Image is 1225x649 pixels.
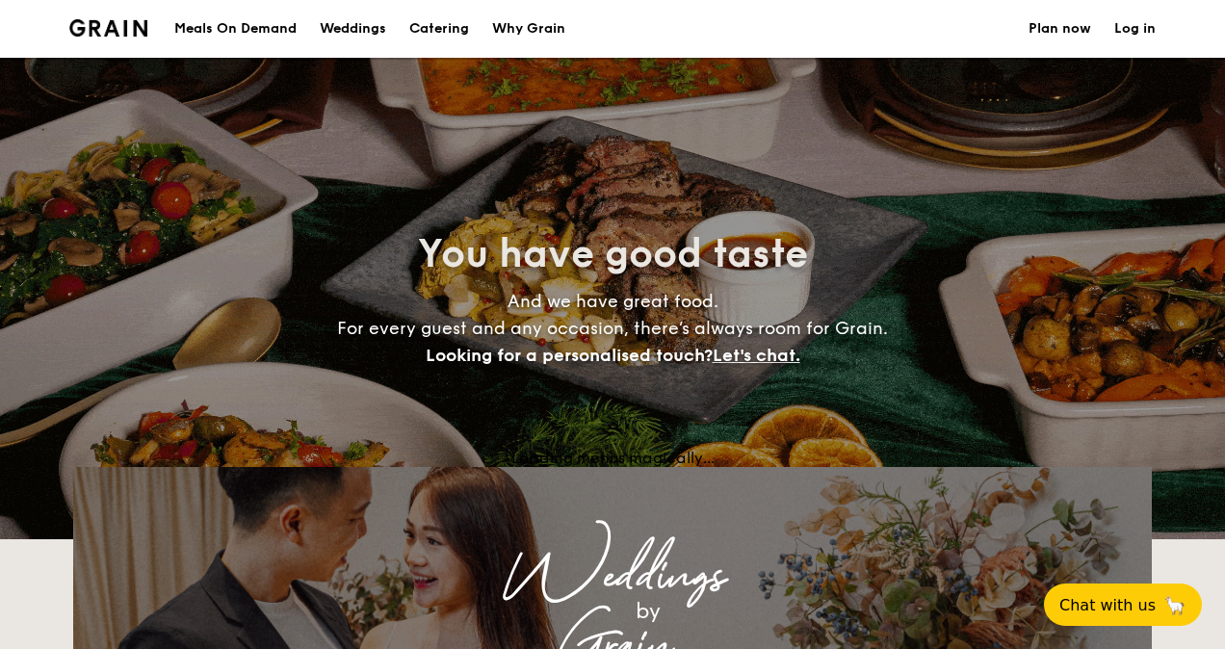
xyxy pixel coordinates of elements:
span: Let's chat. [713,345,800,366]
a: Logotype [69,19,147,37]
div: by [314,594,982,629]
button: Chat with us🦙 [1044,584,1202,626]
span: 🦙 [1163,594,1186,616]
img: Grain [69,19,147,37]
div: Loading menus magically... [73,449,1152,467]
span: Chat with us [1059,596,1156,614]
div: Weddings [243,559,982,594]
